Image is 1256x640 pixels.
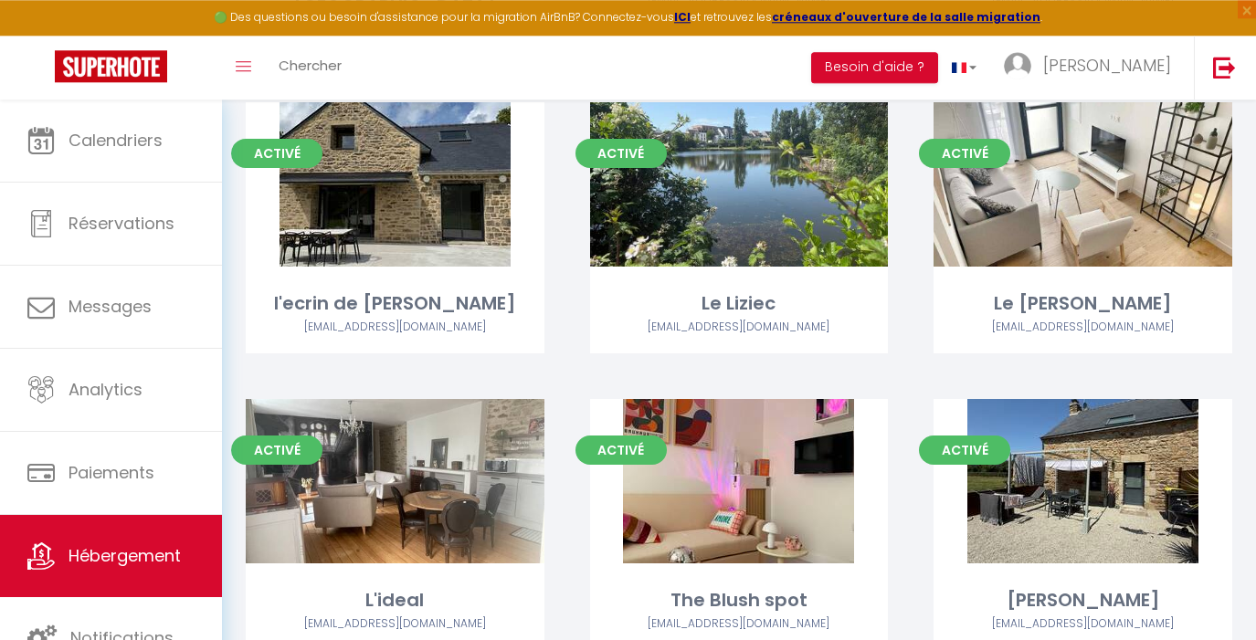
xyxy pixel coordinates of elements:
[1004,52,1031,79] img: ...
[69,295,152,318] span: Messages
[934,319,1232,336] div: Airbnb
[1043,54,1171,77] span: [PERSON_NAME]
[55,50,167,82] img: Super Booking
[246,586,544,614] div: L'ideal
[69,212,174,235] span: Réservations
[919,435,1010,465] span: Activé
[575,139,667,168] span: Activé
[590,319,889,336] div: Airbnb
[69,544,181,567] span: Hébergement
[772,9,1040,25] a: créneaux d'ouverture de la salle migration
[674,9,691,25] a: ICI
[69,129,163,152] span: Calendriers
[246,319,544,336] div: Airbnb
[590,586,889,614] div: The Blush spot
[990,36,1194,100] a: ... [PERSON_NAME]
[919,139,1010,168] span: Activé
[265,36,355,100] a: Chercher
[69,378,142,401] span: Analytics
[1213,56,1236,79] img: logout
[231,435,322,465] span: Activé
[934,615,1232,633] div: Airbnb
[575,435,667,465] span: Activé
[69,461,154,484] span: Paiements
[590,289,889,318] div: Le Liziec
[246,615,544,633] div: Airbnb
[246,289,544,318] div: l'ecrin de [PERSON_NAME]
[15,7,69,62] button: Ouvrir le widget de chat LiveChat
[279,56,342,75] span: Chercher
[231,139,322,168] span: Activé
[934,289,1232,318] div: Le [PERSON_NAME]
[590,615,889,633] div: Airbnb
[934,586,1232,614] div: [PERSON_NAME]
[811,52,938,83] button: Besoin d'aide ?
